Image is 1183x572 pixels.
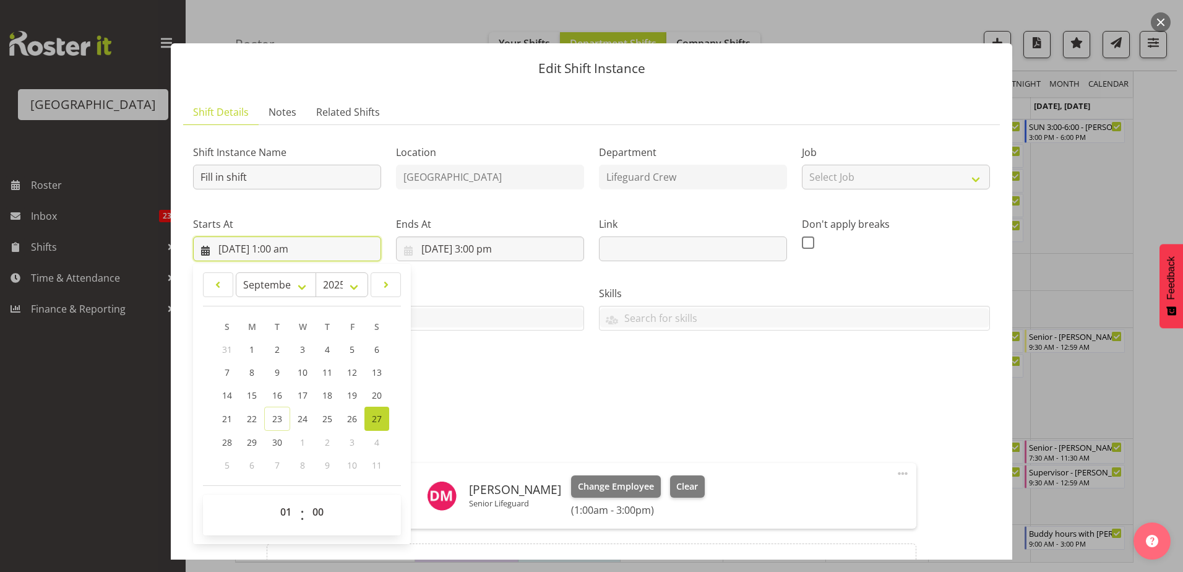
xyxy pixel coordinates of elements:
[272,389,282,401] span: 16
[222,413,232,425] span: 21
[264,407,290,431] a: 23
[676,480,698,493] span: Clear
[215,407,239,431] a: 21
[239,431,264,454] a: 29
[571,475,661,498] button: Change Employee
[571,504,705,516] h6: (1:00am - 3:00pm)
[225,459,230,471] span: 5
[249,459,254,471] span: 6
[364,384,389,407] a: 20
[215,361,239,384] a: 7
[300,344,305,355] span: 3
[290,338,315,361] a: 3
[372,413,382,425] span: 27
[239,338,264,361] a: 1
[249,366,254,378] span: 8
[469,483,561,496] h6: [PERSON_NAME]
[264,338,290,361] a: 2
[599,286,990,301] label: Skills
[315,361,340,384] a: 11
[396,145,584,160] label: Location
[374,321,379,332] span: S
[239,407,264,431] a: 22
[325,459,330,471] span: 9
[193,145,381,160] label: Shift Instance Name
[247,436,257,448] span: 29
[374,436,379,448] span: 4
[275,459,280,471] span: 7
[275,321,280,332] span: T
[364,338,389,361] a: 6
[340,407,364,431] a: 26
[183,62,1000,75] p: Edit Shift Instance
[316,105,380,119] span: Related Shifts
[1146,535,1158,547] img: help-xxl-2.png
[427,481,457,511] img: devon-morris-brown11456.jpg
[290,407,315,431] a: 24
[222,436,232,448] span: 28
[364,407,389,431] a: 27
[249,344,254,355] span: 1
[322,389,332,401] span: 18
[193,217,381,232] label: Starts At
[325,321,330,332] span: T
[347,413,357,425] span: 26
[222,344,232,355] span: 31
[802,217,990,232] label: Don't apply breaks
[350,321,355,332] span: F
[600,308,989,327] input: Search for skills
[396,236,584,261] input: Click to select...
[372,366,382,378] span: 13
[322,366,332,378] span: 11
[350,344,355,355] span: 5
[325,436,330,448] span: 2
[372,459,382,471] span: 11
[247,389,257,401] span: 15
[193,105,249,119] span: Shift Details
[248,321,256,332] span: M
[469,498,561,508] p: Senior Lifeguard
[374,344,379,355] span: 6
[340,361,364,384] a: 12
[325,344,330,355] span: 4
[372,389,382,401] span: 20
[315,407,340,431] a: 25
[578,480,654,493] span: Change Employee
[222,389,232,401] span: 14
[396,217,584,232] label: Ends At
[264,431,290,454] a: 30
[300,459,305,471] span: 8
[269,105,296,119] span: Notes
[347,459,357,471] span: 10
[239,384,264,407] a: 15
[315,338,340,361] a: 4
[239,361,264,384] a: 8
[215,431,239,454] a: 28
[193,236,381,261] input: Click to select...
[275,366,280,378] span: 9
[300,500,304,531] span: :
[322,413,332,425] span: 25
[340,384,364,407] a: 19
[225,321,230,332] span: S
[290,361,315,384] a: 10
[298,366,308,378] span: 10
[300,436,305,448] span: 1
[215,384,239,407] a: 14
[802,145,990,160] label: Job
[193,165,381,189] input: Shift Instance Name
[364,361,389,384] a: 13
[347,366,357,378] span: 12
[267,433,916,448] h5: Roles
[340,338,364,361] a: 5
[272,413,282,425] span: 23
[599,145,787,160] label: Department
[347,389,357,401] span: 19
[225,366,230,378] span: 7
[264,361,290,384] a: 9
[298,389,308,401] span: 17
[315,384,340,407] a: 18
[298,413,308,425] span: 24
[290,384,315,407] a: 17
[272,436,282,448] span: 30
